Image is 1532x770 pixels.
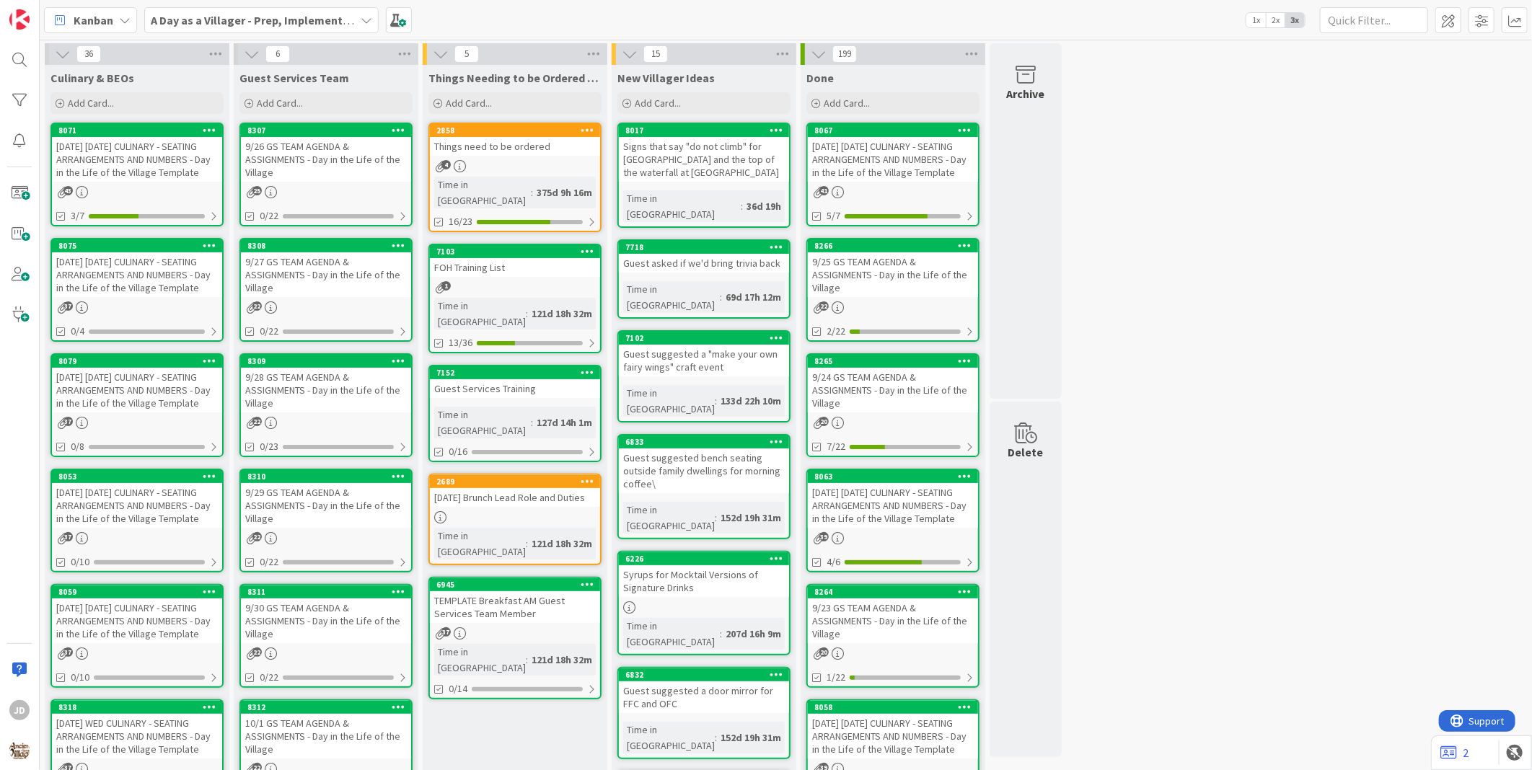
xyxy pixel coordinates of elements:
div: Time in [GEOGRAPHIC_DATA] [623,502,715,534]
div: 133d 22h 10m [717,393,785,409]
div: Delete [1008,443,1044,461]
div: 8312 [247,702,411,712]
div: 36d 19h [743,198,785,214]
div: 7102Guest suggested a "make your own fairy wings" craft event [619,332,789,376]
div: 8017Signs that say "do not climb" for [GEOGRAPHIC_DATA] and the top of the waterfall at [GEOGRAPH... [619,124,789,182]
div: [DATE] [DATE] CULINARY - SEATING ARRANGEMENTS AND NUMBERS - Day in the Life of the Village Template [52,252,222,297]
span: 1/22 [827,670,845,685]
div: 7152 [430,366,600,379]
div: 83099/28 GS TEAM AGENDA & ASSIGNMENTS - Day in the Life of the Village [241,355,411,412]
span: 2/22 [827,324,845,339]
div: 121d 18h 32m [528,652,596,668]
div: 6226 [619,552,789,565]
div: 8058 [814,702,978,712]
div: [DATE] [DATE] CULINARY - SEATING ARRANGEMENTS AND NUMBERS - Day in the Life of the Village Template [808,714,978,758]
a: 2 [1440,744,1469,761]
span: 37 [63,301,73,311]
span: 0/22 [260,208,278,224]
div: 2858 [430,124,600,137]
span: 37 [63,532,73,541]
div: 10/1 GS TEAM AGENDA & ASSIGNMENTS - Day in the Life of the Village [241,714,411,758]
span: 3/7 [71,208,84,224]
div: 8308 [241,239,411,252]
span: Add Card... [824,97,870,110]
div: 9/29 GS TEAM AGENDA & ASSIGNMENTS - Day in the Life of the Village [241,483,411,528]
div: 6832Guest suggested a door mirror for FFC and OFC [619,668,789,713]
div: 8310 [247,472,411,482]
span: : [741,198,743,214]
span: 0/22 [260,670,278,685]
div: 8071[DATE] [DATE] CULINARY - SEATING ARRANGEMENTS AND NUMBERS - Day in the Life of the Village Te... [52,124,222,182]
span: 41 [819,186,829,195]
div: 2858 [436,125,600,136]
div: 8053 [58,472,222,482]
div: 2858Things need to be ordered [430,124,600,156]
div: TEMPLATE Breakfast AM Guest Services Team Member [430,591,600,623]
span: 4 [441,160,451,169]
div: 8075 [58,241,222,251]
span: 20 [819,647,829,657]
div: 8311 [247,587,411,597]
span: 0/22 [260,324,278,339]
div: 69d 17h 12m [722,289,785,305]
span: : [526,306,528,322]
span: 7/22 [827,439,845,454]
div: 6832 [619,668,789,681]
span: 43 [63,186,73,195]
div: 9/28 GS TEAM AGENDA & ASSIGNMENTS - Day in the Life of the Village [241,368,411,412]
div: Time in [GEOGRAPHIC_DATA] [623,618,720,650]
div: [DATE] [DATE] CULINARY - SEATING ARRANGEMENTS AND NUMBERS - Day in the Life of the Village Template [52,368,222,412]
span: : [526,652,528,668]
div: 8058 [808,701,978,714]
div: 82659/24 GS TEAM AGENDA & ASSIGNMENTS - Day in the Life of the Village [808,355,978,412]
div: 8310 [241,470,411,483]
div: 7103 [430,245,600,258]
div: 8264 [814,587,978,597]
input: Quick Filter... [1320,7,1428,33]
div: 8063[DATE] [DATE] CULINARY - SEATING ARRANGEMENTS AND NUMBERS - Day in the Life of the Village Te... [808,470,978,528]
div: 8265 [808,355,978,368]
span: Done [806,71,834,85]
span: 37 [63,647,73,657]
span: 199 [832,45,857,63]
span: 0/4 [71,324,84,339]
div: 7102 [625,333,789,343]
div: 8067 [814,125,978,136]
div: 8063 [814,472,978,482]
span: : [526,536,528,552]
span: : [715,510,717,526]
div: 6226Syrups for Mocktail Versions of Signature Drinks [619,552,789,597]
div: 8059[DATE] [DATE] CULINARY - SEATING ARRANGEMENTS AND NUMBERS - Day in the Life of the Village Te... [52,585,222,643]
div: 8067 [808,124,978,137]
div: 8266 [814,241,978,251]
div: 8309 [241,355,411,368]
div: Syrups for Mocktail Versions of Signature Drinks [619,565,789,597]
span: 3x [1285,13,1305,27]
div: 8079[DATE] [DATE] CULINARY - SEATING ARRANGEMENTS AND NUMBERS - Day in the Life of the Village Te... [52,355,222,412]
div: 7103FOH Training List [430,245,600,277]
div: 6226 [625,554,789,564]
div: 8075[DATE] [DATE] CULINARY - SEATING ARRANGEMENTS AND NUMBERS - Day in the Life of the Village Te... [52,239,222,297]
span: : [715,393,717,409]
span: 39 [819,532,829,541]
div: 8266 [808,239,978,252]
div: 152d 19h 31m [717,510,785,526]
div: 8063 [808,470,978,483]
div: [DATE] [DATE] CULINARY - SEATING ARRANGEMENTS AND NUMBERS - Day in the Life of the Village Template [808,483,978,528]
span: 16/23 [449,214,472,229]
div: 8265 [814,356,978,366]
span: : [715,730,717,745]
span: 5 [454,45,479,63]
div: Time in [GEOGRAPHIC_DATA] [434,644,526,676]
span: 37 [63,417,73,426]
div: 6945 [430,578,600,591]
img: Visit kanbanzone.com [9,9,30,30]
div: 9/23 GS TEAM AGENDA & ASSIGNMENTS - Day in the Life of the Village [808,598,978,643]
span: Things Needing to be Ordered - PUT IN CARD, Don't make new card [428,71,602,85]
div: 9/26 GS TEAM AGENDA & ASSIGNMENTS - Day in the Life of the Village [241,137,411,182]
span: 36 [76,45,101,63]
div: 8071 [58,125,222,136]
span: 0/8 [71,439,84,454]
span: Add Card... [635,97,681,110]
div: 8053 [52,470,222,483]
